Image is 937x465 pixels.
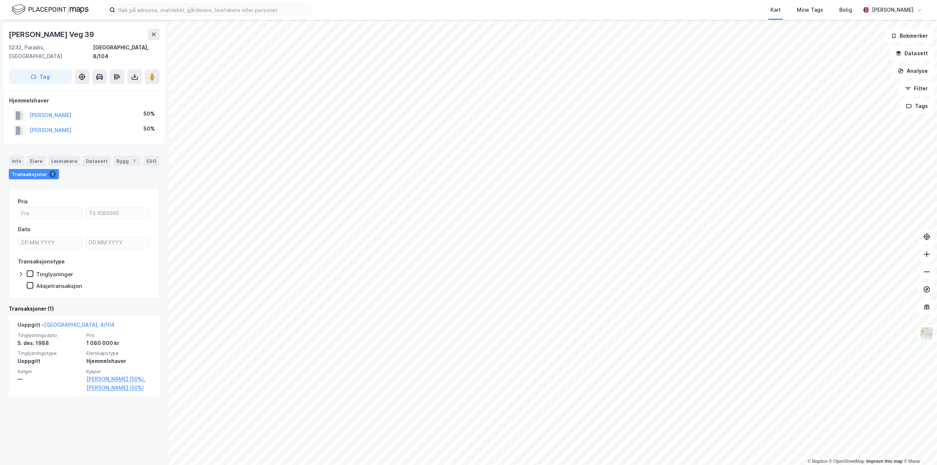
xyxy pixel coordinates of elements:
input: Til 1080000 [86,208,150,219]
div: Kart [770,5,781,14]
div: Uoppgitt [18,357,82,365]
a: OpenStreetMap [829,459,865,464]
div: Datasett [83,156,111,166]
div: — [18,375,82,383]
button: Analyse [892,64,934,78]
div: 50% [143,124,155,133]
span: Kjøper [86,368,151,375]
a: [GEOGRAPHIC_DATA], 8/104 [44,322,115,328]
div: Uoppgitt - [18,320,115,332]
input: DD.MM.YYYY [86,237,150,248]
div: [PERSON_NAME] Veg 39 [9,29,96,40]
div: Pris [18,197,28,206]
span: Eierskapstype [86,350,151,356]
div: 1 080 000 kr [86,339,151,348]
span: Selger [18,368,82,375]
a: [PERSON_NAME] (50%) [86,383,151,392]
img: logo.f888ab2527a4732fd821a326f86c7f29.svg [12,3,89,16]
div: Info [9,156,24,166]
span: Pris [86,332,151,338]
button: Filter [899,81,934,96]
div: ESG [143,156,159,166]
div: Aksjetransaksjon [36,282,82,289]
button: Tags [900,99,934,113]
input: Søk på adresse, matrikkel, gårdeiere, leietakere eller personer [115,4,311,15]
img: Z [920,326,934,340]
button: Bokmerker [885,29,934,43]
iframe: Chat Widget [900,430,937,465]
div: Mine Tags [797,5,823,14]
div: 1 [49,170,56,178]
div: 5. des. 1988 [18,339,82,348]
a: Improve this map [866,459,903,464]
div: Transaksjoner (1) [9,304,160,313]
div: Hjemmelshaver [9,96,159,105]
input: Fra [18,208,82,219]
div: Leietakere [48,156,80,166]
div: Kontrollprogram for chat [900,430,937,465]
div: [PERSON_NAME] [872,5,914,14]
div: Transaksjonstype [18,257,65,266]
div: Bygg [113,156,141,166]
div: 5232, Paradis, [GEOGRAPHIC_DATA] [9,43,93,61]
a: [PERSON_NAME] (50%), [86,375,151,383]
div: Eiere [27,156,45,166]
button: Tag [9,70,72,84]
div: Hjemmelshaver [86,357,151,365]
input: DD.MM.YYYY [18,237,82,248]
a: Mapbox [807,459,828,464]
span: Tinglysningsdato [18,332,82,338]
div: [GEOGRAPHIC_DATA], 8/104 [93,43,160,61]
div: Transaksjoner [9,169,59,179]
div: Tinglysninger [36,271,73,278]
div: Bolig [839,5,852,14]
span: Tinglysningstype [18,350,82,356]
div: Dato [18,225,30,234]
div: 50% [143,109,155,118]
div: 1 [130,157,138,165]
button: Datasett [889,46,934,61]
